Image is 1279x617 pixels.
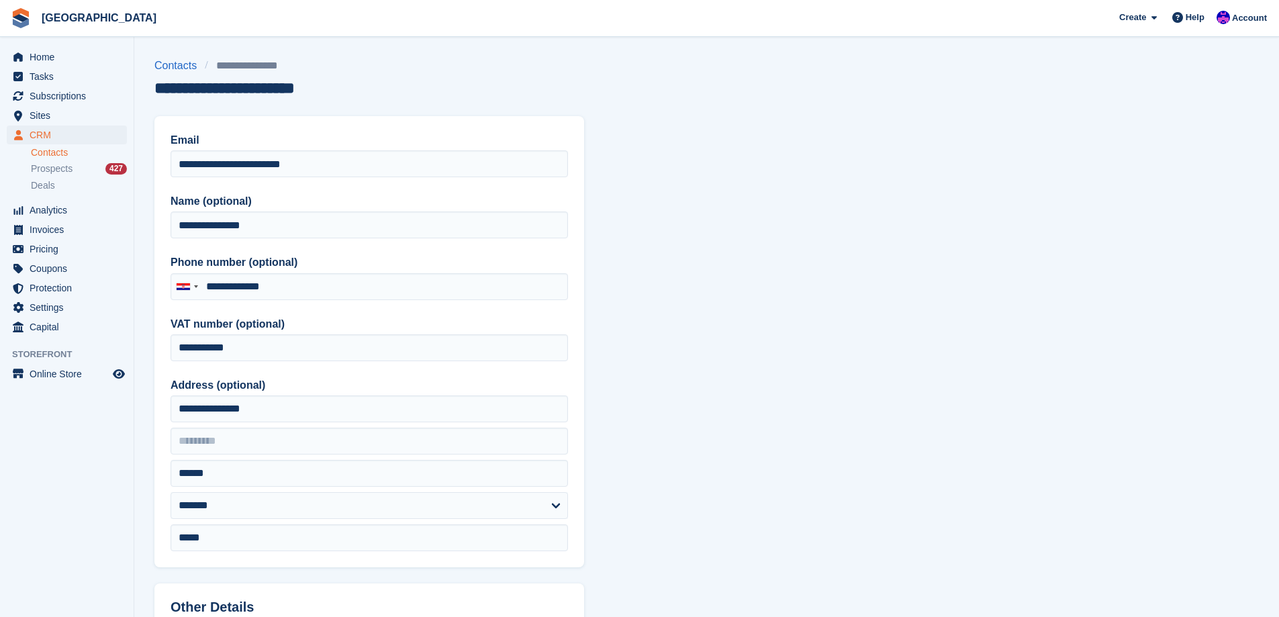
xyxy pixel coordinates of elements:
[1217,11,1230,24] img: Ivan Gačić
[7,126,127,144] a: menu
[7,298,127,317] a: menu
[171,377,568,393] label: Address (optional)
[30,106,110,125] span: Sites
[171,316,568,332] label: VAT number (optional)
[30,48,110,66] span: Home
[30,240,110,258] span: Pricing
[31,162,127,176] a: Prospects 427
[30,220,110,239] span: Invoices
[111,366,127,382] a: Preview store
[30,126,110,144] span: CRM
[7,67,127,86] a: menu
[11,8,31,28] img: stora-icon-8386f47178a22dfd0bd8f6a31ec36ba5ce8667c1dd55bd0f319d3a0aa187defe.svg
[7,318,127,336] a: menu
[1119,11,1146,24] span: Create
[30,67,110,86] span: Tasks
[30,201,110,220] span: Analytics
[7,279,127,297] a: menu
[171,254,568,271] label: Phone number (optional)
[171,274,202,299] div: Croatia (Hrvatska): +385
[7,201,127,220] a: menu
[30,87,110,105] span: Subscriptions
[30,365,110,383] span: Online Store
[30,259,110,278] span: Coupons
[7,48,127,66] a: menu
[171,193,568,209] label: Name (optional)
[171,132,568,148] label: Email
[7,220,127,239] a: menu
[30,318,110,336] span: Capital
[31,146,127,159] a: Contacts
[1186,11,1204,24] span: Help
[7,365,127,383] a: menu
[105,163,127,175] div: 427
[30,279,110,297] span: Protection
[1232,11,1267,25] span: Account
[7,106,127,125] a: menu
[7,259,127,278] a: menu
[171,600,568,615] h2: Other Details
[30,298,110,317] span: Settings
[31,179,55,192] span: Deals
[154,58,205,74] a: Contacts
[36,7,162,29] a: [GEOGRAPHIC_DATA]
[12,348,134,361] span: Storefront
[31,179,127,193] a: Deals
[31,162,73,175] span: Prospects
[154,58,295,74] nav: breadcrumbs
[7,240,127,258] a: menu
[7,87,127,105] a: menu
